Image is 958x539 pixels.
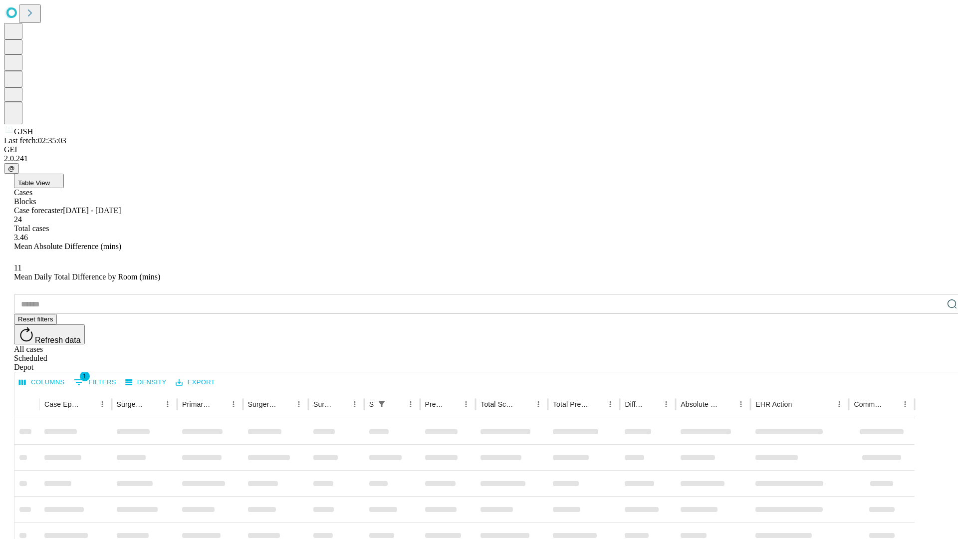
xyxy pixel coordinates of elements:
button: Sort [213,397,227,411]
button: Select columns [16,375,67,390]
button: Menu [292,397,306,411]
div: Surgery Name [248,400,277,408]
button: Sort [81,397,95,411]
span: 11 [14,264,21,272]
button: Menu [898,397,912,411]
button: Menu [348,397,362,411]
button: Sort [793,397,807,411]
button: Menu [603,397,617,411]
button: Sort [278,397,292,411]
button: Table View [14,174,64,188]
button: Show filters [71,374,119,390]
div: Difference [625,400,644,408]
span: Refresh data [35,336,81,344]
div: Comments [854,400,883,408]
button: Export [173,375,218,390]
div: 1 active filter [375,397,389,411]
button: Sort [445,397,459,411]
button: Sort [334,397,348,411]
span: 3.46 [14,233,28,242]
div: Predicted In Room Duration [425,400,445,408]
button: Menu [734,397,748,411]
span: [DATE] - [DATE] [63,206,121,215]
button: Menu [404,397,418,411]
span: Table View [18,179,50,187]
div: GEI [4,145,954,154]
span: @ [8,165,15,172]
div: Primary Service [182,400,211,408]
button: @ [4,163,19,174]
div: Total Scheduled Duration [480,400,516,408]
button: Menu [659,397,673,411]
div: Scheduled In Room Duration [369,400,374,408]
button: Menu [227,397,240,411]
span: Last fetch: 02:35:03 [4,136,66,145]
span: 1 [80,371,90,381]
div: Total Predicted Duration [553,400,589,408]
button: Density [123,375,169,390]
button: Sort [884,397,898,411]
span: Mean Daily Total Difference by Room (mins) [14,272,160,281]
button: Menu [161,397,175,411]
span: Reset filters [18,315,53,323]
span: 24 [14,215,22,224]
span: Total cases [14,224,49,233]
button: Sort [517,397,531,411]
button: Reset filters [14,314,57,324]
div: EHR Action [755,400,792,408]
div: Case Epic Id [44,400,80,408]
div: Surgeon Name [117,400,146,408]
button: Refresh data [14,324,85,344]
span: Mean Absolute Difference (mins) [14,242,121,251]
div: 2.0.241 [4,154,954,163]
span: Case forecaster [14,206,63,215]
button: Menu [832,397,846,411]
button: Menu [459,397,473,411]
div: Absolute Difference [681,400,719,408]
button: Show filters [375,397,389,411]
button: Menu [531,397,545,411]
button: Sort [720,397,734,411]
button: Sort [147,397,161,411]
button: Sort [589,397,603,411]
button: Sort [390,397,404,411]
span: GJSH [14,127,33,136]
button: Sort [645,397,659,411]
button: Menu [95,397,109,411]
div: Surgery Date [313,400,333,408]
